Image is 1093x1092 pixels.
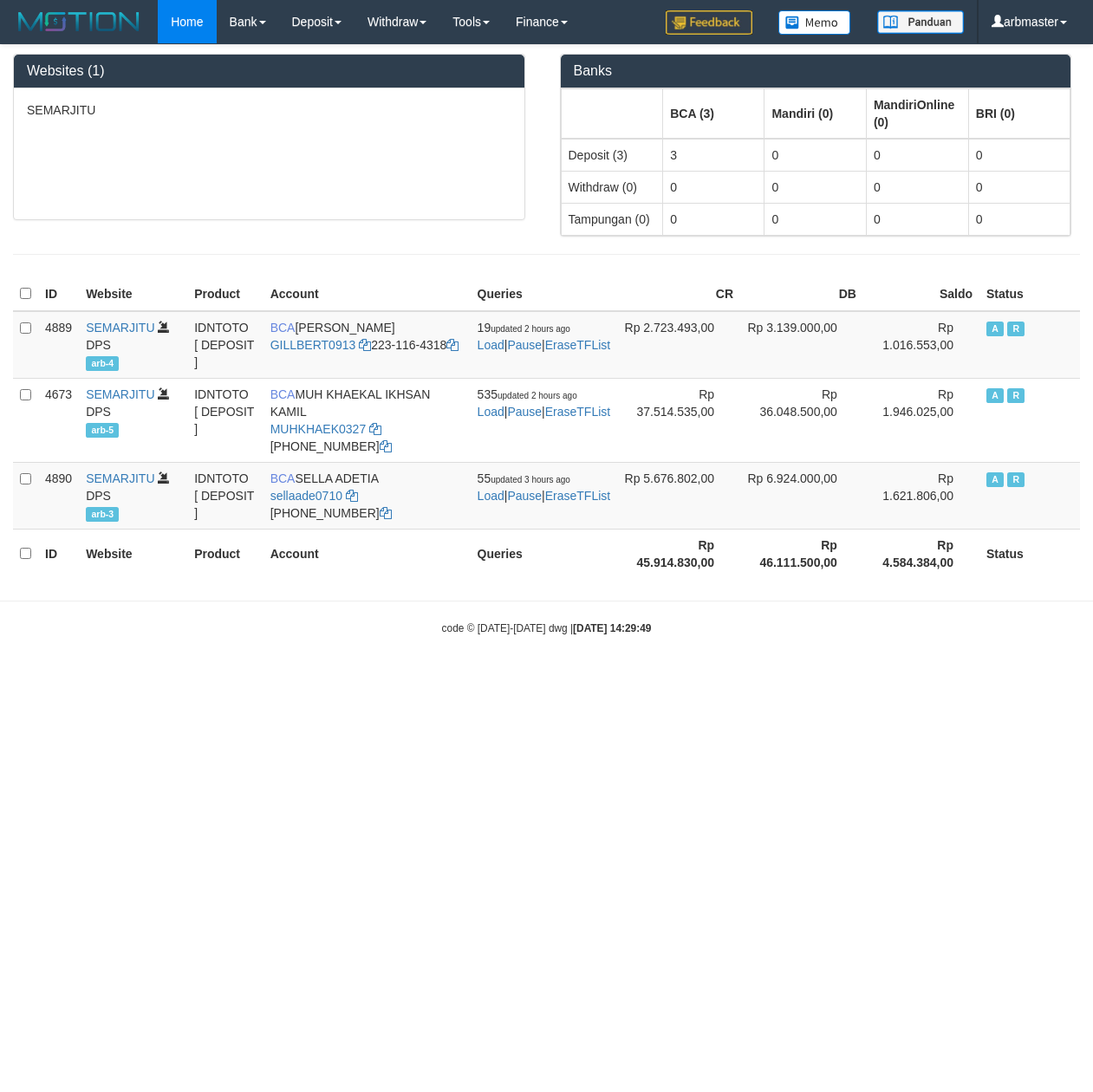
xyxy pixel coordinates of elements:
[617,277,740,311] th: CR
[863,277,979,311] th: Saldo
[863,311,979,379] td: Rp 1.016.553,00
[263,311,471,379] td: [PERSON_NAME] 223-116-4318
[561,88,663,139] th: Group: activate to sort column ascending
[507,489,542,503] a: Pause
[617,311,740,379] td: Rp 2.723.493,00
[866,203,968,235] td: 0
[13,9,145,35] img: MOTION_logo.png
[263,462,471,529] td: SELLA ADETIA [PHONE_NUMBER]
[574,63,1058,79] h3: Banks
[979,277,1080,311] th: Status
[346,489,358,503] a: Copy sellaade0710 to clipboard
[507,405,542,419] a: Pause
[617,462,740,529] td: Rp 5.676.802,00
[478,471,611,503] span: | |
[478,387,611,419] span: | |
[263,378,471,462] td: MUH KHAEKAL IKHSAN KAMIL [PHONE_NUMBER]
[666,10,752,35] img: Feedback.jpg
[478,405,504,419] a: Load
[617,378,740,462] td: Rp 37.514.535,00
[478,471,570,485] span: 55
[27,63,511,79] h3: Websites (1)
[263,529,471,578] th: Account
[369,422,381,436] a: Copy MUHKHAEK0327 to clipboard
[1007,322,1025,336] span: Running
[866,88,968,139] th: Group: activate to sort column ascending
[270,321,296,335] span: BCA
[270,489,342,503] a: sellaade0710
[187,529,263,578] th: Product
[507,338,542,352] a: Pause
[877,10,964,34] img: panduan.png
[740,378,863,462] td: Rp 36.048.500,00
[79,529,187,578] th: Website
[764,171,866,203] td: 0
[380,506,392,520] a: Copy 6127014665 to clipboard
[86,356,119,371] span: arb-4
[442,622,652,634] small: code © [DATE]-[DATE] dwg |
[380,439,392,453] a: Copy 7152165849 to clipboard
[478,321,611,352] span: | |
[86,423,119,438] span: arb-5
[38,277,79,311] th: ID
[27,101,511,119] p: SEMARJITU
[471,529,618,578] th: Queries
[491,324,570,334] span: updated 2 hours ago
[663,203,764,235] td: 0
[740,311,863,379] td: Rp 3.139.000,00
[561,203,663,235] td: Tampungan (0)
[545,405,610,419] a: EraseTFList
[270,471,296,485] span: BCA
[778,10,851,35] img: Button%20Memo.svg
[86,321,154,335] a: SEMARJITU
[986,322,1004,336] span: Active
[491,475,570,484] span: updated 3 hours ago
[740,462,863,529] td: Rp 6.924.000,00
[968,203,1070,235] td: 0
[764,88,866,139] th: Group: activate to sort column ascending
[38,529,79,578] th: ID
[764,139,866,172] td: 0
[663,88,764,139] th: Group: activate to sort column ascending
[545,338,610,352] a: EraseTFList
[617,529,740,578] th: Rp 45.914.830,00
[38,378,79,462] td: 4673
[86,507,119,522] span: arb-3
[863,529,979,578] th: Rp 4.584.384,00
[478,387,577,401] span: 535
[359,338,371,352] a: Copy GILLBERT0913 to clipboard
[270,387,296,401] span: BCA
[573,622,651,634] strong: [DATE] 14:29:49
[863,378,979,462] td: Rp 1.946.025,00
[187,462,263,529] td: IDNTOTO [ DEPOSIT ]
[1007,388,1025,403] span: Running
[79,277,187,311] th: Website
[979,529,1080,578] th: Status
[38,311,79,379] td: 4889
[866,171,968,203] td: 0
[471,277,618,311] th: Queries
[187,378,263,462] td: IDNTOTO [ DEPOSIT ]
[866,139,968,172] td: 0
[187,277,263,311] th: Product
[740,277,863,311] th: DB
[79,462,187,529] td: DPS
[561,171,663,203] td: Withdraw (0)
[545,489,610,503] a: EraseTFList
[86,471,154,485] a: SEMARJITU
[663,171,764,203] td: 0
[86,387,154,401] a: SEMARJITU
[270,422,367,436] a: MUHKHAEK0327
[968,139,1070,172] td: 0
[561,139,663,172] td: Deposit (3)
[38,462,79,529] td: 4890
[446,338,459,352] a: Copy 2231164318 to clipboard
[478,338,504,352] a: Load
[478,489,504,503] a: Load
[764,203,866,235] td: 0
[478,321,570,335] span: 19
[270,338,356,352] a: GILLBERT0913
[968,88,1070,139] th: Group: activate to sort column ascending
[187,311,263,379] td: IDNTOTO [ DEPOSIT ]
[79,311,187,379] td: DPS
